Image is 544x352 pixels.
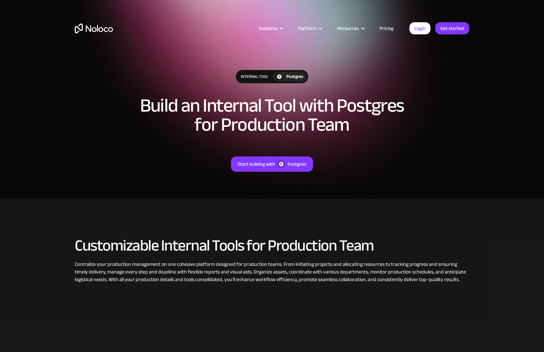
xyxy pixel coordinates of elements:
[236,70,273,83] div: Internal Tool
[129,96,415,134] h1: Build an Internal Tool with Postgres for Production Team
[75,260,469,283] div: Centralize your production management on one cohesive platform designed for production teams. Fro...
[290,24,329,32] div: Platform
[251,24,290,32] div: Solutions
[409,22,430,34] a: Login
[435,22,469,34] a: Get started
[337,24,359,32] div: Resources
[286,73,303,80] div: Postgres
[75,24,113,33] a: home
[75,237,469,254] h2: Customizable Internal Tools for Production Team
[298,24,317,32] div: Platform
[238,160,275,168] div: Start building with
[259,24,277,32] div: Solutions
[329,24,372,32] div: Resources
[231,156,313,172] a: Start building withPostgres
[288,160,306,168] div: Postgres
[372,24,401,32] a: Pricing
